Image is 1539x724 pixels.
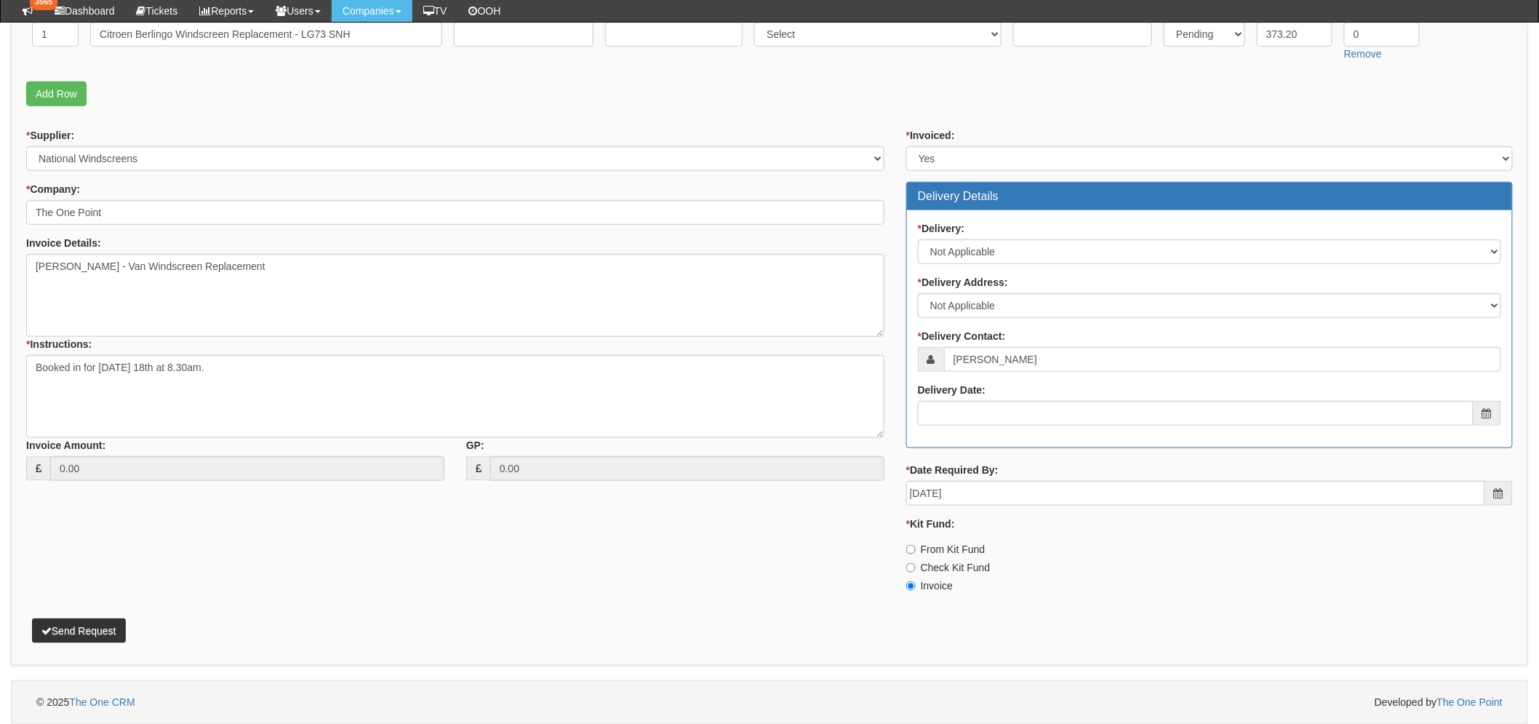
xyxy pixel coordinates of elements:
[918,383,986,397] label: Delivery Date:
[26,128,74,143] label: Supplier:
[918,275,1008,290] label: Delivery Address:
[466,438,484,453] label: GP:
[906,581,916,591] input: Invoice
[1375,695,1503,709] span: Developed by
[906,517,955,531] label: Kit Fund:
[906,545,916,554] input: From Kit Fund
[906,128,955,143] label: Invoiced:
[26,438,105,453] label: Invoice Amount:
[36,696,135,708] span: © 2025
[906,560,991,575] label: Check Kit Fund
[918,329,1006,343] label: Delivery Contact:
[26,337,92,351] label: Instructions:
[918,221,965,236] label: Delivery:
[1437,696,1503,708] a: The One Point
[32,618,126,643] button: Send Request
[69,696,135,708] a: The One CRM
[26,81,87,106] a: Add Row
[26,182,80,196] label: Company:
[906,542,986,557] label: From Kit Fund
[26,236,101,250] label: Invoice Details:
[906,578,953,593] label: Invoice
[906,463,999,477] label: Date Required By:
[918,190,1501,203] h3: Delivery Details
[1344,48,1382,60] a: Remove
[906,563,916,573] input: Check Kit Fund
